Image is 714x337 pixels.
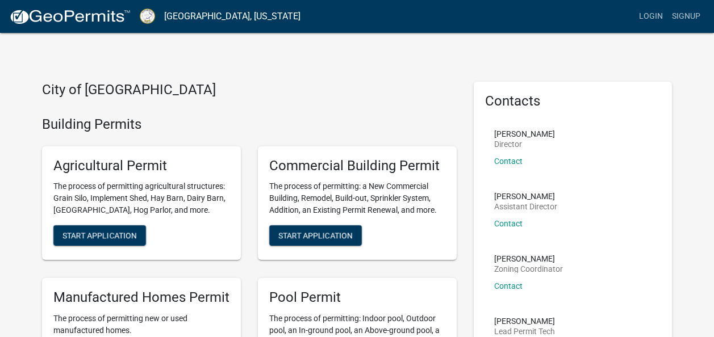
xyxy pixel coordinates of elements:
[269,158,445,174] h5: Commercial Building Permit
[494,255,563,263] p: [PERSON_NAME]
[494,157,523,166] a: Contact
[53,158,229,174] h5: Agricultural Permit
[494,192,557,200] p: [PERSON_NAME]
[62,231,137,240] span: Start Application
[494,140,555,148] p: Director
[53,180,229,216] p: The process of permitting agricultural structures: Grain Silo, Implement Shed, Hay Barn, Dairy Ba...
[494,130,555,138] p: [PERSON_NAME]
[42,116,457,133] h4: Building Permits
[278,231,353,240] span: Start Application
[42,82,457,98] h4: City of [GEOGRAPHIC_DATA]
[494,281,523,290] a: Contact
[494,327,555,335] p: Lead Permit Tech
[53,289,229,306] h5: Manufactured Homes Permit
[269,289,445,306] h5: Pool Permit
[494,317,555,325] p: [PERSON_NAME]
[269,180,445,216] p: The process of permitting: a New Commercial Building, Remodel, Build-out, Sprinkler System, Addit...
[269,225,362,246] button: Start Application
[494,219,523,228] a: Contact
[53,313,229,336] p: The process of permitting new or used manufactured homes.
[53,225,146,246] button: Start Application
[140,9,155,24] img: Putnam County, Georgia
[485,93,661,109] h5: Contacts
[494,265,563,273] p: Zoning Coordinator
[494,203,557,210] p: Assistant Director
[667,6,705,27] a: Signup
[634,6,667,27] a: Login
[164,7,300,26] a: [GEOGRAPHIC_DATA], [US_STATE]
